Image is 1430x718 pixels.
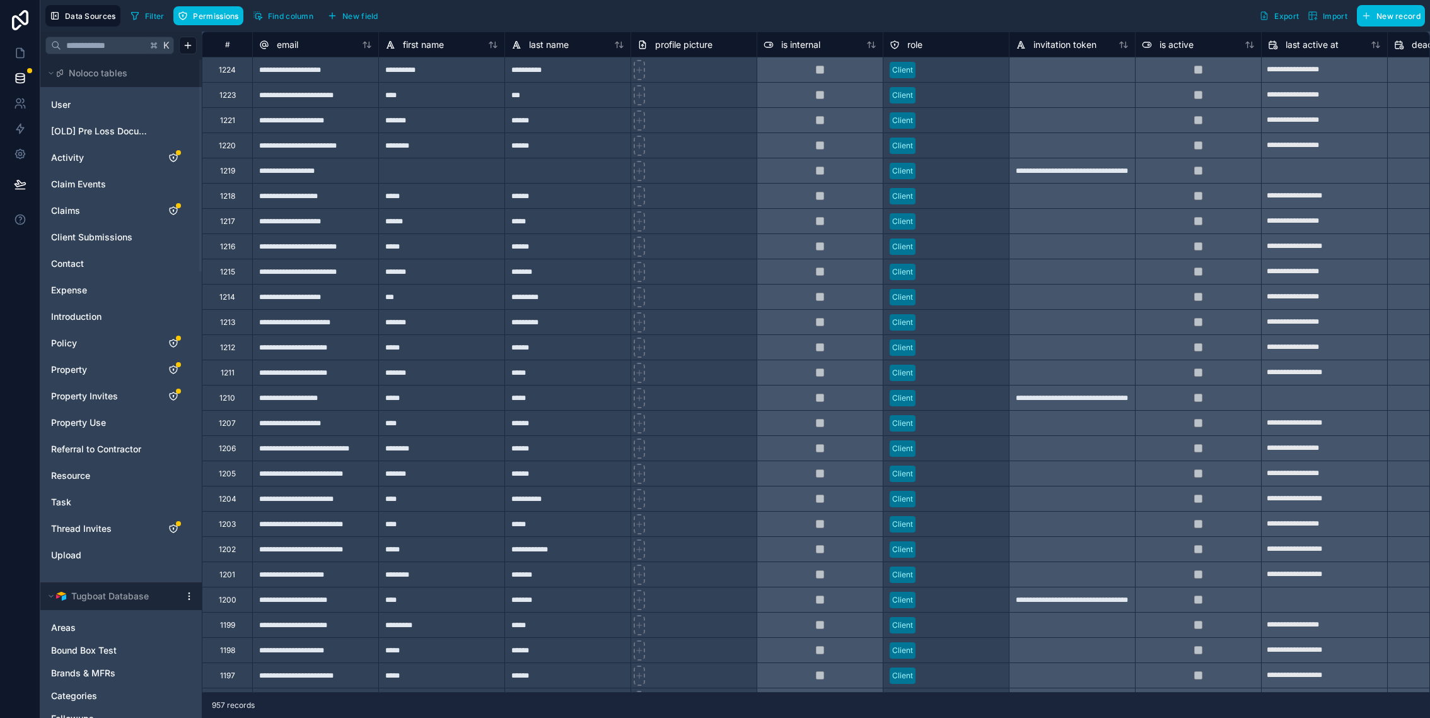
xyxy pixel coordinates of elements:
[212,700,255,710] span: 957 records
[892,165,913,177] div: Client
[51,621,166,634] a: Areas
[892,342,913,353] div: Client
[51,284,153,297] a: Expense
[45,333,197,353] div: Policy
[51,337,77,350] span: Policy
[219,393,235,403] div: 1210
[51,549,81,562] span: Upload
[323,6,383,25] button: New field
[56,591,66,601] img: Airtable Logo
[51,690,97,702] span: Categories
[220,317,235,327] div: 1213
[892,620,913,631] div: Client
[892,493,913,505] div: Client
[892,569,913,580] div: Client
[1357,5,1425,26] button: New record
[51,644,117,657] span: Bound Box Test
[51,204,80,217] span: Claims
[892,544,913,555] div: Client
[1376,11,1421,21] span: New record
[51,98,153,111] a: User
[51,667,166,680] a: Brands & MFRs
[51,284,87,297] span: Expense
[45,360,197,380] div: Property
[45,201,197,221] div: Claims
[1033,38,1096,51] span: invitation token
[892,468,913,480] div: Client
[219,469,236,479] div: 1205
[892,216,913,227] div: Client
[51,416,153,429] a: Property Use
[45,254,197,274] div: Contact
[219,519,236,529] div: 1203
[892,670,913,681] div: Client
[892,90,913,101] div: Client
[342,11,378,21] span: New field
[51,621,76,634] span: Areas
[220,166,235,176] div: 1219
[219,494,236,504] div: 1204
[892,519,913,530] div: Client
[51,151,84,164] span: Activity
[173,6,243,25] button: Permissions
[277,38,298,51] span: email
[65,11,116,21] span: Data Sources
[219,444,236,454] div: 1206
[1286,38,1339,51] span: last active at
[892,367,913,379] div: Client
[45,5,120,26] button: Data Sources
[248,6,318,25] button: Find column
[45,492,197,512] div: Task
[45,587,179,605] button: Airtable LogoTugboat Database
[892,645,913,656] div: Client
[220,620,235,630] div: 1199
[45,413,197,433] div: Property Use
[45,148,197,168] div: Activity
[51,178,106,191] span: Claim Events
[1323,11,1347,21] span: Import
[45,640,197,661] div: Bound Box Test
[1274,11,1299,21] span: Export
[51,522,112,535] span: Thread Invites
[51,178,153,191] a: Claim Events
[892,443,913,454] div: Client
[892,266,913,278] div: Client
[45,686,197,706] div: Categories
[892,594,913,606] div: Client
[220,115,235,126] div: 1221
[45,95,197,115] div: User
[51,204,153,217] a: Claims
[892,418,913,429] div: Client
[220,267,235,277] div: 1215
[219,292,235,302] div: 1214
[781,38,820,51] span: is internal
[45,519,197,539] div: Thread Invites
[45,174,197,194] div: Claim Events
[403,38,444,51] span: first name
[51,257,84,270] span: Contact
[69,67,127,79] span: Noloco tables
[892,392,913,404] div: Client
[220,242,235,252] div: 1216
[45,663,197,683] div: Brands & MFRs
[220,645,235,656] div: 1198
[51,151,153,164] a: Activity
[1255,5,1303,26] button: Export
[51,98,71,111] span: User
[45,439,197,459] div: Referral to Contractor
[1160,38,1194,51] span: is active
[51,337,153,350] a: Policy
[45,121,197,141] div: [OLD] Pre Loss Documentation
[221,368,235,378] div: 1211
[193,11,238,21] span: Permissions
[45,466,197,486] div: Resource
[219,570,235,580] div: 1201
[892,317,913,328] div: Client
[51,231,132,244] span: Client Submissions
[51,690,166,702] a: Categories
[655,38,712,51] span: profile picture
[51,469,153,482] a: Resource
[51,125,153,138] a: [OLD] Pre Loss Documentation
[125,6,169,25] button: Filter
[907,38,922,51] span: role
